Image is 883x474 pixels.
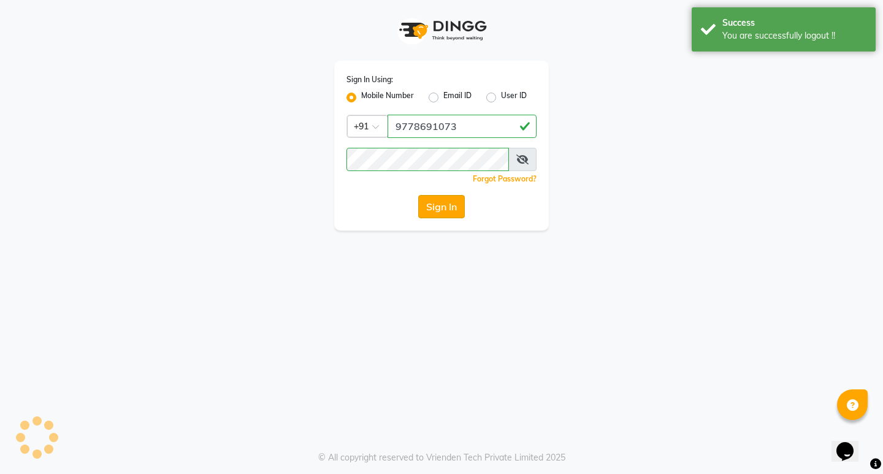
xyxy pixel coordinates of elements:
[722,29,866,42] div: You are successfully logout !!
[473,174,537,183] a: Forgot Password?
[831,425,871,462] iframe: chat widget
[501,90,527,105] label: User ID
[418,195,465,218] button: Sign In
[443,90,472,105] label: Email ID
[346,148,509,171] input: Username
[346,74,393,85] label: Sign In Using:
[392,12,491,48] img: logo1.svg
[722,17,866,29] div: Success
[388,115,537,138] input: Username
[361,90,414,105] label: Mobile Number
